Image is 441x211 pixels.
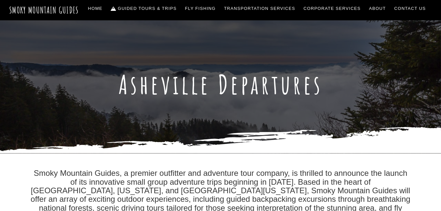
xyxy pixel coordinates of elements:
[9,5,79,15] a: Smoky Mountain Guides
[221,2,298,15] a: Transportation Services
[392,2,429,15] a: Contact Us
[183,2,218,15] a: Fly Fishing
[85,2,105,15] a: Home
[366,2,388,15] a: About
[108,2,179,15] a: Guided Tours & Trips
[301,2,364,15] a: Corporate Services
